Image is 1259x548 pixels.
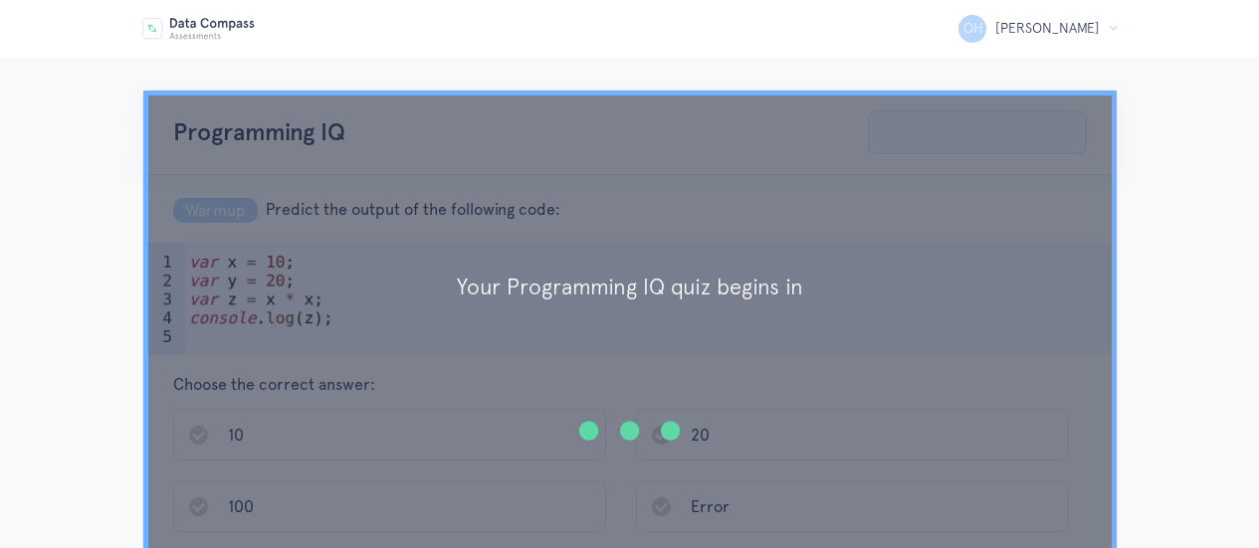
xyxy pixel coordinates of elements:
[958,15,1118,43] button: QH [PERSON_NAME]
[142,18,255,40] img: DataCompassLogo
[153,323,1107,465] h2: ...
[995,20,1100,36] span: [PERSON_NAME]
[153,272,1107,302] p: Your Programming IQ quiz begins in
[958,15,986,43] span: QH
